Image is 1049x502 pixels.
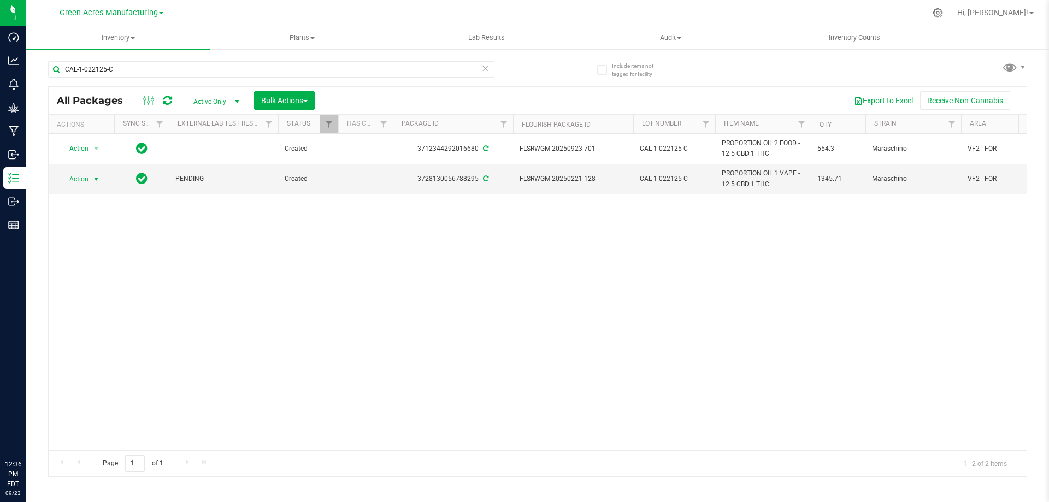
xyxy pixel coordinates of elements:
[57,121,110,128] div: Actions
[640,174,709,184] span: CAL-1-022125-C
[968,174,1036,184] span: VF2 - FOR
[254,91,315,110] button: Bulk Actions
[90,141,103,156] span: select
[8,126,19,137] inline-svg: Manufacturing
[178,120,263,127] a: External Lab Test Result
[642,120,681,127] a: Lot Number
[8,102,19,113] inline-svg: Grow
[8,32,19,43] inline-svg: Dashboard
[874,120,897,127] a: Strain
[920,91,1010,110] button: Receive Non-Cannabis
[931,8,945,18] div: Manage settings
[847,91,920,110] button: Export to Excel
[285,144,332,154] span: Created
[520,144,627,154] span: FLSRWGM-20250923-701
[8,55,19,66] inline-svg: Analytics
[211,33,394,43] span: Plants
[968,144,1036,154] span: VF2 - FOR
[8,196,19,207] inline-svg: Outbound
[210,26,394,49] a: Plants
[60,172,89,187] span: Action
[697,115,715,133] a: Filter
[520,174,627,184] span: FLSRWGM-20250221-128
[136,141,148,156] span: In Sync
[724,120,759,127] a: Item Name
[125,455,145,472] input: 1
[285,174,332,184] span: Created
[817,174,859,184] span: 1345.71
[123,120,165,127] a: Sync Status
[60,141,89,156] span: Action
[793,115,811,133] a: Filter
[391,144,515,154] div: 3712344292016680
[722,138,804,159] span: PROPORTION OIL 2 FOOD - 12.5 CBD:1 THC
[640,144,709,154] span: CAL-1-022125-C
[495,115,513,133] a: Filter
[872,174,954,184] span: Maraschino
[8,220,19,231] inline-svg: Reports
[90,172,103,187] span: select
[522,121,591,128] a: Flourish Package ID
[394,26,579,49] a: Lab Results
[5,459,21,489] p: 12:36 PM EDT
[48,61,494,78] input: Search Package ID, Item Name, SKU, Lot or Part Number...
[375,115,393,133] a: Filter
[402,120,439,127] a: Package ID
[612,62,667,78] span: Include items not tagged for facility
[954,455,1016,471] span: 1 - 2 of 2 items
[970,120,986,127] a: Area
[820,121,832,128] a: Qty
[261,96,308,105] span: Bulk Actions
[175,174,272,184] span: PENDING
[136,171,148,186] span: In Sync
[481,145,488,152] span: Sync from Compliance System
[8,79,19,90] inline-svg: Monitoring
[579,33,762,43] span: Audit
[957,8,1028,17] span: Hi, [PERSON_NAME]!
[943,115,961,133] a: Filter
[579,26,763,49] a: Audit
[391,174,515,184] div: 3728130056788295
[338,115,393,134] th: Has COA
[26,33,210,43] span: Inventory
[26,26,210,49] a: Inventory
[60,8,158,17] span: Green Acres Manufacturing
[5,489,21,497] p: 09/23
[287,120,310,127] a: Status
[93,455,172,472] span: Page of 1
[8,173,19,184] inline-svg: Inventory
[763,26,947,49] a: Inventory Counts
[8,149,19,160] inline-svg: Inbound
[814,33,895,43] span: Inventory Counts
[57,95,134,107] span: All Packages
[320,115,338,133] a: Filter
[872,144,954,154] span: Maraschino
[722,168,804,189] span: PROPORTION OIL 1 VAPE - 12.5 CBD:1 THC
[817,144,859,154] span: 554.3
[453,33,520,43] span: Lab Results
[260,115,278,133] a: Filter
[481,175,488,182] span: Sync from Compliance System
[151,115,169,133] a: Filter
[481,61,489,75] span: Clear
